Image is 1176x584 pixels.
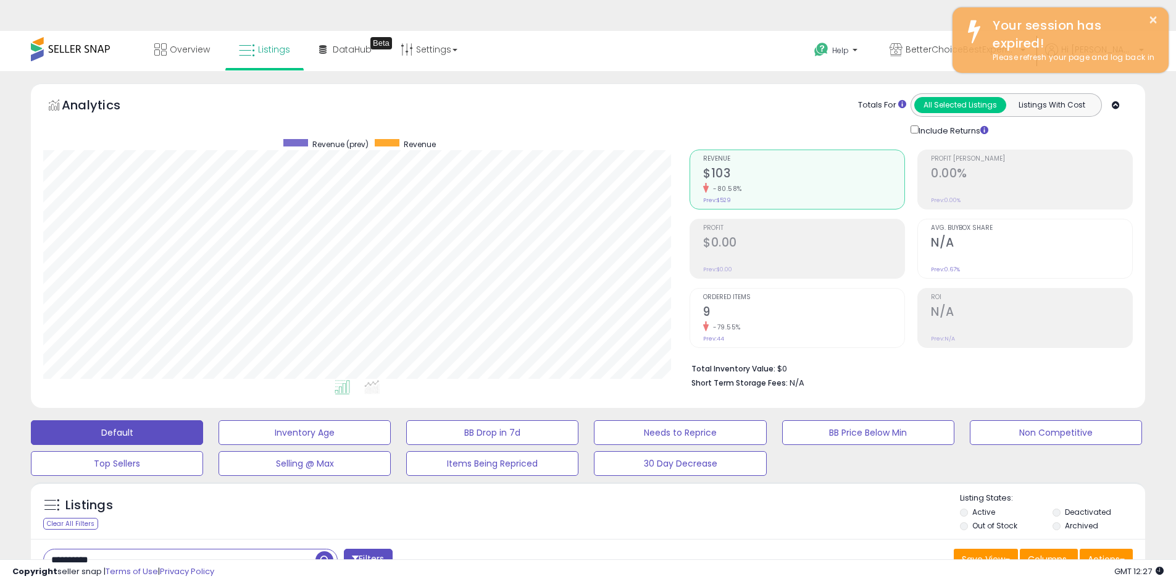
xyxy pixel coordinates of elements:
a: DataHub [310,31,381,68]
div: Please refresh your page and log back in [983,52,1159,64]
button: Items Being Repriced [406,451,578,476]
span: Revenue [703,156,904,163]
label: Active [972,507,995,517]
span: ROI [931,294,1132,301]
p: Listing States: [960,493,1145,504]
span: DataHub [333,43,372,56]
span: Columns [1028,553,1067,565]
h2: $0.00 [703,235,904,252]
label: Out of Stock [972,520,1017,531]
span: Profit [703,225,904,232]
div: Clear All Filters [43,518,98,530]
span: Ordered Items [703,294,904,301]
div: Your session has expired! [983,17,1159,52]
span: Help [832,45,849,56]
li: $0 [691,360,1124,375]
button: Selling @ Max [219,451,391,476]
span: Revenue [404,139,436,150]
small: Prev: $529 [703,197,731,204]
button: BB Drop in 7d [406,420,578,445]
span: Listings [258,43,290,56]
div: seller snap | | [12,566,214,578]
span: Avg. Buybox Share [931,225,1132,232]
h5: Analytics [62,96,144,117]
span: N/A [790,377,804,389]
a: Listings [230,31,299,68]
h2: N/A [931,235,1132,252]
button: Non Competitive [970,420,1142,445]
b: Total Inventory Value: [691,363,775,374]
button: Listings With Cost [1006,97,1098,113]
button: Save View [954,549,1018,570]
small: Prev: $0.00 [703,266,732,273]
small: Prev: N/A [931,335,955,342]
button: All Selected Listings [914,97,1006,113]
button: BB Price Below Min [782,420,954,445]
small: -79.55% [709,323,741,332]
a: Terms of Use [106,565,158,577]
a: Settings [391,31,467,68]
span: 2025-09-16 12:27 GMT [1114,565,1164,577]
label: Deactivated [1065,507,1111,517]
div: Include Returns [901,123,1003,137]
a: Privacy Policy [160,565,214,577]
small: -80.58% [709,184,742,193]
h2: $103 [703,166,904,183]
strong: Copyright [12,565,57,577]
a: Overview [145,31,219,68]
div: Tooltip anchor [370,37,392,49]
span: BetterChoiceBestExperience [906,43,1017,56]
span: Profit [PERSON_NAME] [931,156,1132,163]
small: Prev: 0.67% [931,266,960,273]
b: Short Term Storage Fees: [691,378,788,388]
h2: 9 [703,305,904,321]
button: Top Sellers [31,451,203,476]
h2: N/A [931,305,1132,321]
button: Filters [344,549,392,570]
a: BetterChoiceBestExperience [880,31,1035,71]
h2: 0.00% [931,166,1132,183]
div: Totals For [858,99,906,111]
a: Help [804,33,870,71]
label: Archived [1065,520,1098,531]
button: 30 Day Decrease [594,451,766,476]
span: Revenue (prev) [312,139,369,150]
small: Prev: 44 [703,335,724,342]
small: Prev: 0.00% [931,197,961,204]
button: Inventory Age [219,420,391,445]
button: Default [31,420,203,445]
i: Get Help [814,42,829,57]
button: Columns [1020,549,1078,570]
button: Needs to Reprice [594,420,766,445]
button: Actions [1080,549,1133,570]
span: Overview [170,43,210,56]
h5: Listings [65,497,113,514]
